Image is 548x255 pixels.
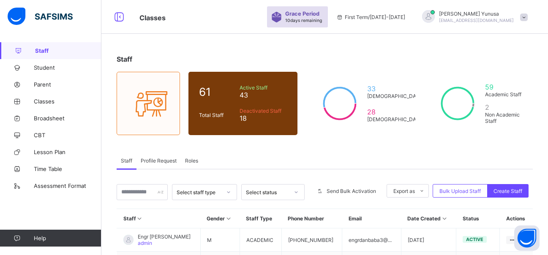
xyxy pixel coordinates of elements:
[199,85,235,98] span: 61
[367,116,424,122] span: [DEMOGRAPHIC_DATA]
[240,91,287,99] span: 43
[240,228,281,252] td: ACADEMIC
[34,165,101,172] span: Time Table
[240,114,287,122] span: 18
[34,81,101,88] span: Parent
[240,209,281,228] th: Staff Type
[197,110,237,120] div: Total Staff
[439,11,514,17] span: [PERSON_NAME] Yunusa
[34,98,101,105] span: Classes
[34,235,101,241] span: Help
[336,14,405,20] span: session/term information
[281,209,342,228] th: Phone Number
[514,225,540,251] button: Open asap
[342,228,401,252] td: engrdanbaba3@...
[34,115,101,122] span: Broadsheet
[34,132,101,138] span: CBT
[500,209,533,228] th: Actions
[485,103,522,111] span: 2
[439,188,481,194] span: Bulk Upload Staff
[136,215,143,222] i: Sort in Ascending Order
[327,188,376,194] span: Send Bulk Activation
[281,228,342,252] td: [PHONE_NUMBER]
[34,182,101,189] span: Assessment Format
[393,188,415,194] span: Export as
[240,84,287,91] span: Active Staff
[246,189,289,195] div: Select status
[177,189,222,195] div: Select staff type
[401,228,456,252] td: [DATE]
[121,157,132,164] span: Staff
[367,93,424,99] span: [DEMOGRAPHIC_DATA]
[367,84,424,93] span: 33
[342,209,401,228] th: Email
[117,209,201,228] th: Staff
[485,111,522,124] span: Non Academic Staff
[414,10,532,24] div: Abdurrahman Yunusa
[200,228,240,252] td: M
[34,149,101,155] span: Lesson Plan
[367,108,424,116] span: 28
[225,215,232,222] i: Sort in Ascending Order
[441,215,448,222] i: Sort in Ascending Order
[200,209,240,228] th: Gender
[185,157,198,164] span: Roles
[401,209,456,228] th: Date Created
[485,91,522,98] span: Academic Staff
[271,12,282,22] img: sticker-purple.71386a28dfed39d6af7621340158ba97.svg
[485,83,522,91] span: 59
[117,55,132,63] span: Staff
[138,233,191,240] span: Engr [PERSON_NAME]
[35,47,101,54] span: Staff
[493,188,522,194] span: Create Staff
[138,240,152,246] span: admin
[240,108,287,114] span: Deactivated Staff
[285,11,319,17] span: Grace Period
[8,8,73,25] img: safsims
[285,18,322,23] span: 10 days remaining
[34,64,101,71] span: Student
[439,18,514,23] span: [EMAIL_ADDRESS][DOMAIN_NAME]
[141,157,177,164] span: Profile Request
[456,209,500,228] th: Status
[139,14,166,22] span: Classes
[466,236,483,242] span: active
